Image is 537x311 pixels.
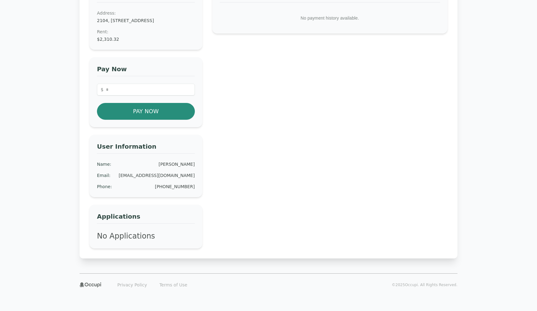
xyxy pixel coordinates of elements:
h3: Pay Now [97,65,195,76]
div: Phone : [97,183,112,190]
h3: Applications [97,212,195,224]
div: [PHONE_NUMBER] [155,183,195,190]
button: Pay Now [97,103,195,120]
dt: Address: [97,10,195,16]
p: No Applications [97,231,195,241]
div: [PERSON_NAME] [158,161,195,167]
div: Email : [97,172,111,179]
div: [EMAIL_ADDRESS][DOMAIN_NAME] [119,172,195,179]
h3: User Information [97,142,195,154]
p: No payment history available. [220,10,440,26]
dd: $2,310.32 [97,36,195,42]
a: Privacy Policy [114,280,151,290]
div: Name : [97,161,111,167]
p: © 2025 Occupi. All Rights Reserved. [392,282,457,287]
a: Terms of Use [156,280,191,290]
dt: Rent : [97,29,195,35]
dd: 2104, [STREET_ADDRESS] [97,17,195,24]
